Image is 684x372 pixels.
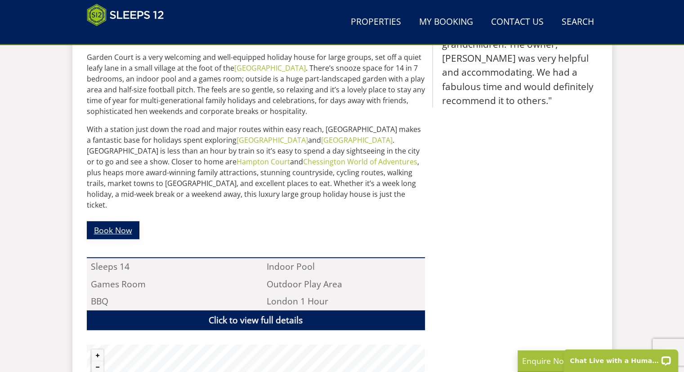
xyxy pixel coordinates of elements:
[87,258,249,275] li: Sleeps 14
[487,12,547,32] a: Contact Us
[558,344,684,372] iframe: LiveChat chat widget
[416,12,477,32] a: My Booking
[87,293,249,310] li: BBQ
[263,258,425,275] li: Indoor Pool
[237,157,290,167] a: Hampton Court
[87,52,425,117] p: Garden Court is a very welcoming and well-equipped holiday house for large groups, set off a quie...
[432,9,598,108] blockquote: "⭐⭐⭐⭐⭐ The swimming pool was a great success for the 3 grandchildren. The owner, [PERSON_NAME] wa...
[87,4,164,26] img: Sleeps 12
[522,355,657,367] p: Enquire Now
[263,276,425,293] li: Outdoor Play Area
[82,32,177,39] iframe: Customer reviews powered by Trustpilot
[347,12,405,32] a: Properties
[87,221,139,239] a: Book Now
[87,276,249,293] li: Games Room
[558,12,598,32] a: Search
[321,135,393,145] a: [GEOGRAPHIC_DATA]
[237,135,308,145] a: [GEOGRAPHIC_DATA]
[303,157,417,167] a: Chessington World of Adventures
[92,349,103,361] button: Zoom in
[87,310,425,331] a: Click to view full details
[263,293,425,310] li: London 1 Hour
[234,63,306,73] a: [GEOGRAPHIC_DATA]
[87,124,425,210] p: With a station just down the road and major routes within easy reach, [GEOGRAPHIC_DATA] makes a f...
